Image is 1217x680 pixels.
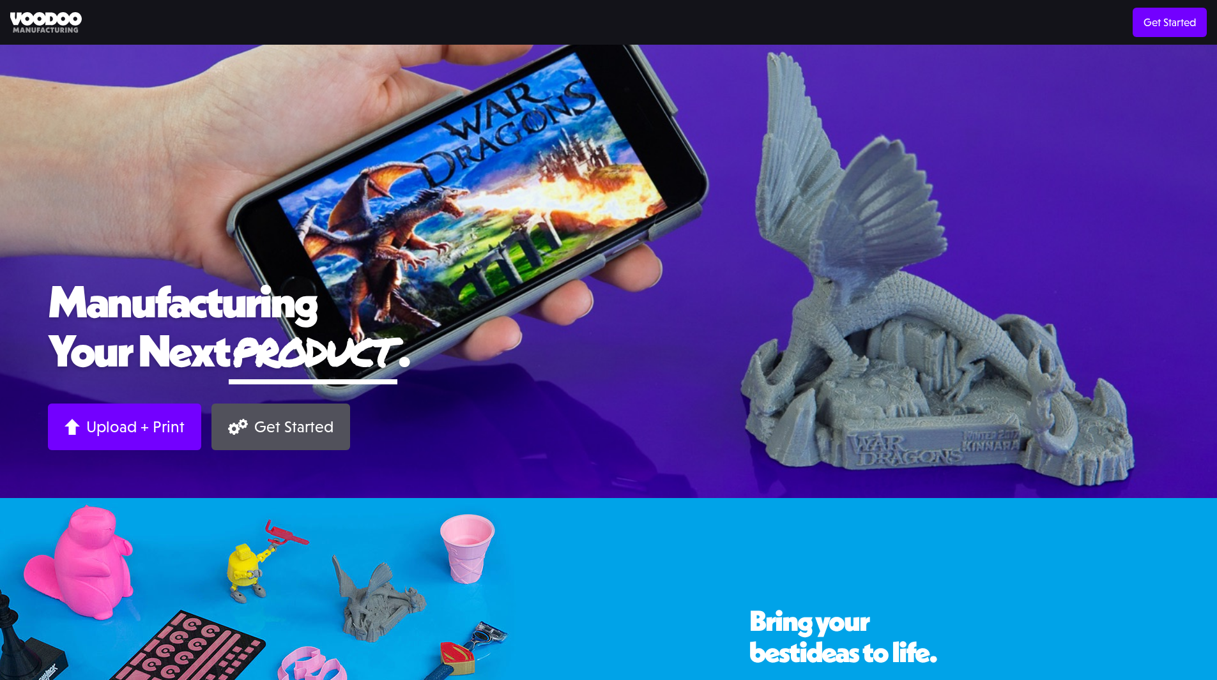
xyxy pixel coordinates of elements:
img: Gears [228,419,248,435]
h1: Manufacturing Your Next . [48,276,1169,384]
div: Upload + Print [86,417,185,437]
div: Get Started [254,417,333,437]
a: Get Started [211,404,350,450]
h2: Bring your best [749,605,1043,669]
a: Upload + Print [48,404,201,450]
span: ideas to life. [799,634,937,670]
a: Get Started [1133,8,1207,37]
span: product [229,323,397,379]
img: Voodoo Manufacturing logo [10,12,82,33]
img: Arrow up [65,419,80,435]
